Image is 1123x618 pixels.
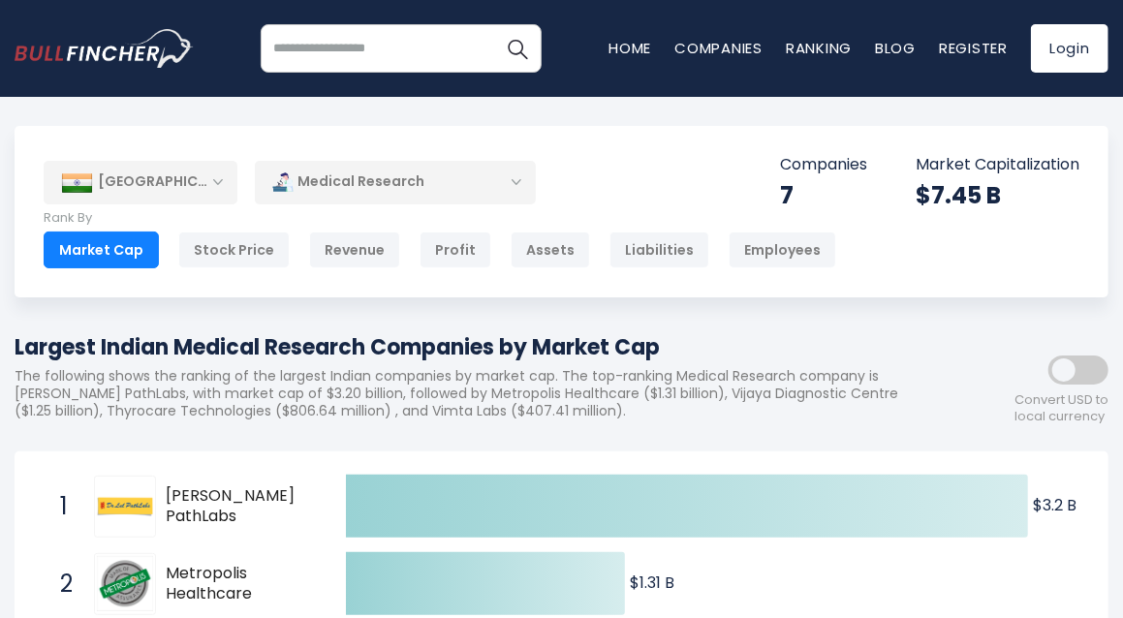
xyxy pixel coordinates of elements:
text: $3.2 B [1033,494,1076,516]
div: [GEOGRAPHIC_DATA] [44,161,237,203]
a: Home [608,38,651,58]
p: Rank By [44,210,836,227]
p: Market Capitalization [916,155,1079,175]
div: Profit [420,232,491,268]
span: [PERSON_NAME] PathLabs [166,486,312,527]
button: Search [493,24,542,73]
span: Convert USD to local currency [1014,392,1108,425]
div: Medical Research [255,160,536,204]
a: Register [939,38,1008,58]
a: Companies [674,38,763,58]
span: Metropolis Healthcare [166,564,312,604]
div: Employees [729,232,836,268]
div: 7 [780,180,867,210]
img: Dr. Lal PathLabs [97,479,153,535]
h1: Largest Indian Medical Research Companies by Market Cap [15,331,934,363]
div: Liabilities [609,232,709,268]
div: $7.45 B [916,180,1079,210]
span: 1 [50,490,70,523]
a: Login [1031,24,1108,73]
div: Assets [511,232,590,268]
div: Market Cap [44,232,159,268]
div: Stock Price [178,232,290,268]
text: $1.31 B [630,572,674,594]
p: The following shows the ranking of the largest Indian companies by market cap. The top-ranking Me... [15,367,934,420]
div: Revenue [309,232,400,268]
img: Metropolis Healthcare [97,556,153,612]
img: bullfincher logo [15,29,194,67]
a: Go to homepage [15,29,223,67]
p: Companies [780,155,867,175]
a: Blog [875,38,916,58]
span: 2 [50,568,70,601]
a: Ranking [786,38,852,58]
